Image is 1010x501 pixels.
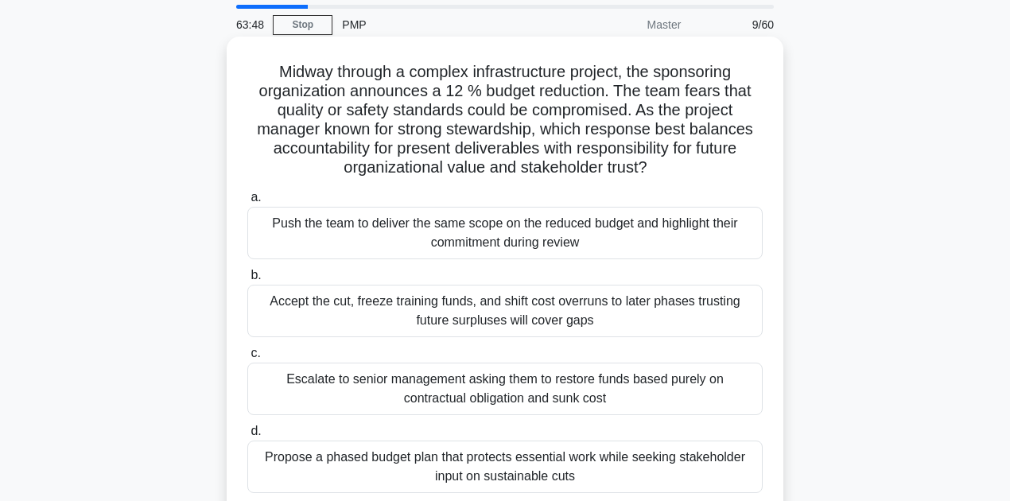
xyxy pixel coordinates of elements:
span: d. [251,424,261,437]
div: 9/60 [690,9,783,41]
span: a. [251,190,261,204]
div: Master [551,9,690,41]
div: Escalate to senior management asking them to restore funds based purely on contractual obligation... [247,363,763,415]
a: Stop [273,15,332,35]
div: Push the team to deliver the same scope on the reduced budget and highlight their commitment duri... [247,207,763,259]
div: Accept the cut, freeze training funds, and shift cost overruns to later phases trusting future su... [247,285,763,337]
div: 63:48 [227,9,273,41]
div: PMP [332,9,551,41]
div: Propose a phased budget plan that protects essential work while seeking stakeholder input on sust... [247,441,763,493]
span: b. [251,268,261,282]
span: c. [251,346,260,359]
h5: Midway through a complex infrastructure project, the sponsoring organization announces a 12 % bud... [246,62,764,178]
